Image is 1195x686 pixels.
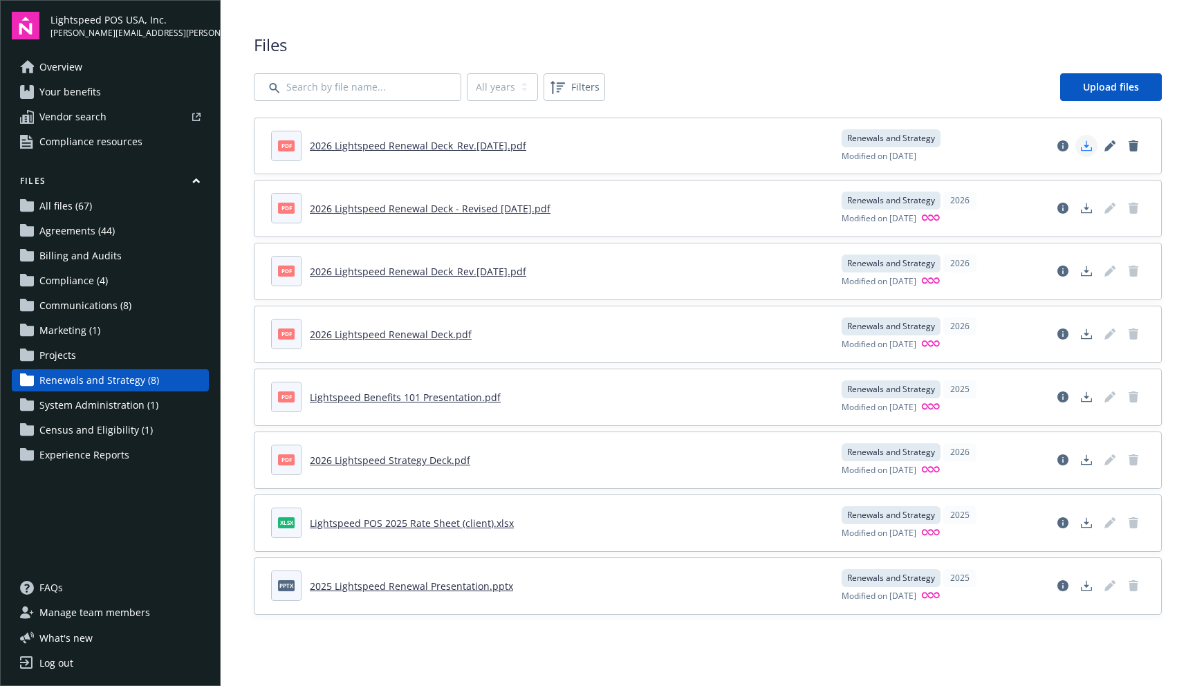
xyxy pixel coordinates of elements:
a: Lightspeed POS 2025 Rate Sheet (client).xlsx [310,517,514,530]
span: Edit document [1099,323,1121,345]
span: Marketing (1) [39,319,100,342]
a: Download document [1075,575,1097,597]
a: Download document [1075,197,1097,219]
a: 2026 Lightspeed Renewal Deck_Rev.[DATE].pdf [310,265,526,278]
a: Compliance resources [12,131,209,153]
span: Delete document [1122,512,1145,534]
span: Edit document [1099,449,1121,471]
span: Renewals and Strategy [847,320,935,333]
a: Download document [1075,260,1097,282]
span: Renewals and Strategy [847,509,935,521]
span: Delete document [1122,323,1145,345]
span: Billing and Audits [39,245,122,267]
span: All files (67) [39,195,92,217]
a: View file details [1052,575,1074,597]
a: Delete document [1122,449,1145,471]
span: Compliance resources [39,131,142,153]
a: View file details [1052,386,1074,408]
a: Download document [1075,135,1097,157]
span: Filters [571,80,600,94]
span: [PERSON_NAME][EMAIL_ADDRESS][PERSON_NAME][DOMAIN_NAME] [50,27,209,39]
span: Modified on [DATE] [842,150,916,163]
span: Modified on [DATE] [842,212,916,225]
div: 2025 [943,569,976,587]
span: System Administration (1) [39,394,158,416]
a: Marketing (1) [12,319,209,342]
a: System Administration (1) [12,394,209,416]
button: What's new [12,631,115,645]
span: Edit document [1099,260,1121,282]
span: Vendor search [39,106,106,128]
a: All files (67) [12,195,209,217]
a: Manage team members [12,602,209,624]
span: Filters [546,76,602,98]
a: 2026 Lightspeed Renewal Deck.pdf [310,328,472,341]
span: Compliance (4) [39,270,108,292]
a: Renewals and Strategy (8) [12,369,209,391]
a: Experience Reports [12,444,209,466]
span: Delete document [1122,575,1145,597]
a: View file details [1052,449,1074,471]
a: 2026 Lightspeed Renewal Deck_Rev.[DATE].pdf [310,139,526,152]
a: Communications (8) [12,295,209,317]
button: Lightspeed POS USA, Inc.[PERSON_NAME][EMAIL_ADDRESS][PERSON_NAME][DOMAIN_NAME] [50,12,209,39]
a: View file details [1052,260,1074,282]
a: Vendor search [12,106,209,128]
a: Upload files [1060,73,1162,101]
span: pdf [278,391,295,402]
a: Lightspeed Benefits 101 Presentation.pdf [310,391,501,404]
a: Delete document [1122,135,1145,157]
a: Census and Eligibility (1) [12,419,209,441]
a: Download document [1075,323,1097,345]
span: FAQs [39,577,63,599]
div: 2026 [943,254,976,272]
span: Experience Reports [39,444,129,466]
span: pdf [278,266,295,276]
div: 2026 [943,443,976,461]
span: Files [254,33,1162,57]
span: Modified on [DATE] [842,338,916,351]
div: 2026 [943,317,976,335]
button: Filters [544,73,605,101]
span: pdf [278,203,295,213]
span: Delete document [1122,197,1145,219]
span: Renewals and Strategy [847,194,935,207]
a: Projects [12,344,209,367]
span: What ' s new [39,631,93,645]
div: 2026 [943,192,976,210]
span: Census and Eligibility (1) [39,419,153,441]
span: pdf [278,328,295,339]
span: Renewals and Strategy [847,132,935,145]
a: View file details [1052,197,1074,219]
a: 2026 Lightspeed Renewal Deck - Revised [DATE].pdf [310,202,550,215]
span: Communications (8) [39,295,131,317]
a: Agreements (44) [12,220,209,242]
span: Modified on [DATE] [842,590,916,603]
a: Edit document [1099,135,1121,157]
span: Edit document [1099,386,1121,408]
span: Lightspeed POS USA, Inc. [50,12,209,27]
span: Edit document [1099,575,1121,597]
div: 2025 [943,506,976,524]
button: Files [12,175,209,192]
span: Delete document [1122,260,1145,282]
span: pptx [278,580,295,591]
span: Upload files [1083,80,1139,93]
img: navigator-logo.svg [12,12,39,39]
a: FAQs [12,577,209,599]
span: Edit document [1099,197,1121,219]
span: Delete document [1122,386,1145,408]
a: Your benefits [12,81,209,103]
span: pdf [278,454,295,465]
a: Compliance (4) [12,270,209,292]
div: Log out [39,652,73,674]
